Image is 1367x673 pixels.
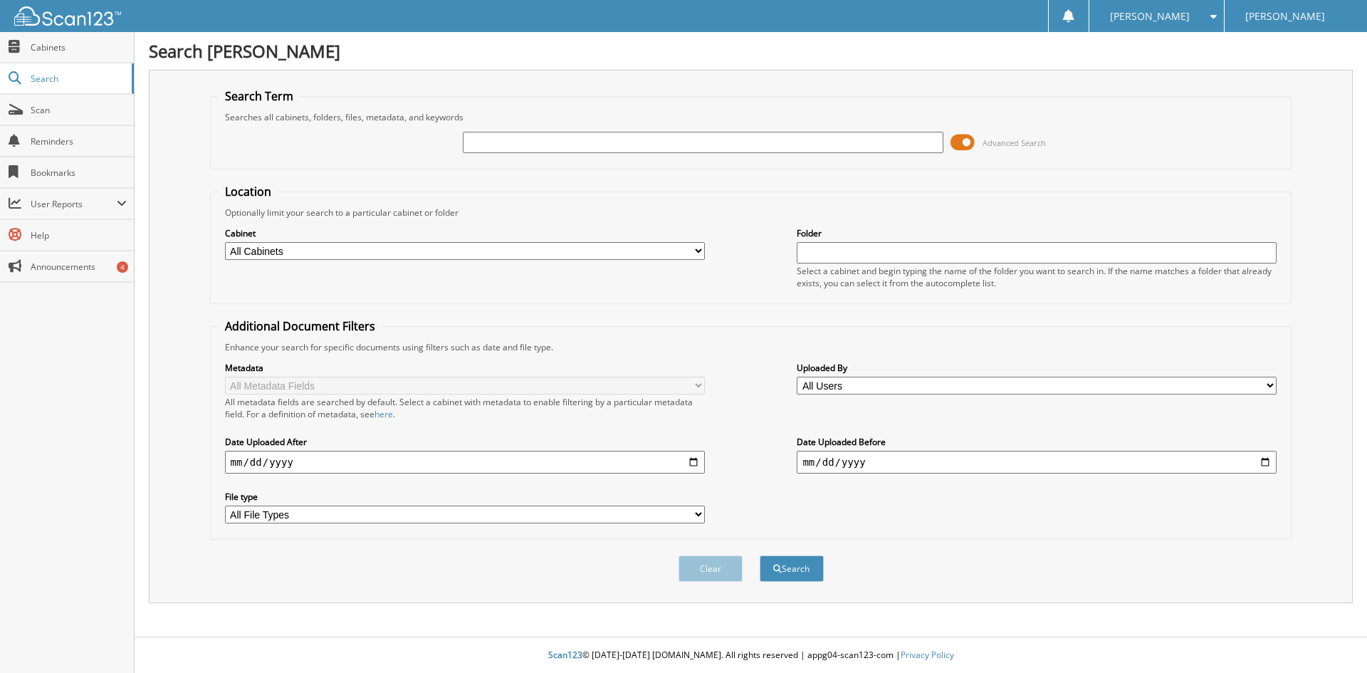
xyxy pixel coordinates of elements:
span: Scan [31,104,127,116]
div: 4 [117,261,128,273]
div: All metadata fields are searched by default. Select a cabinet with metadata to enable filtering b... [225,396,705,420]
span: [PERSON_NAME] [1245,12,1325,21]
div: © [DATE]-[DATE] [DOMAIN_NAME]. All rights reserved | appg04-scan123-com | [135,638,1367,673]
span: Announcements [31,261,127,273]
span: Scan123 [548,649,582,661]
div: Optionally limit your search to a particular cabinet or folder [218,207,1284,219]
span: Bookmarks [31,167,127,179]
h1: Search [PERSON_NAME] [149,39,1353,63]
button: Search [760,555,824,582]
div: Select a cabinet and begin typing the name of the folder you want to search in. If the name match... [797,265,1277,289]
legend: Search Term [218,88,300,104]
div: Enhance your search for specific documents using filters such as date and file type. [218,341,1284,353]
span: Search [31,73,125,85]
label: Cabinet [225,227,705,239]
span: [PERSON_NAME] [1110,12,1190,21]
img: scan123-logo-white.svg [14,6,121,26]
label: File type [225,491,705,503]
label: Uploaded By [797,362,1277,374]
input: end [797,451,1277,474]
span: Help [31,229,127,241]
legend: Additional Document Filters [218,318,382,334]
a: Privacy Policy [901,649,954,661]
button: Clear [679,555,743,582]
label: Metadata [225,362,705,374]
span: Cabinets [31,41,127,53]
span: User Reports [31,198,117,210]
span: Advanced Search [983,137,1046,148]
legend: Location [218,184,278,199]
label: Folder [797,227,1277,239]
label: Date Uploaded Before [797,436,1277,448]
label: Date Uploaded After [225,436,705,448]
div: Searches all cabinets, folders, files, metadata, and keywords [218,111,1284,123]
a: here [375,408,393,420]
span: Reminders [31,135,127,147]
input: start [225,451,705,474]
